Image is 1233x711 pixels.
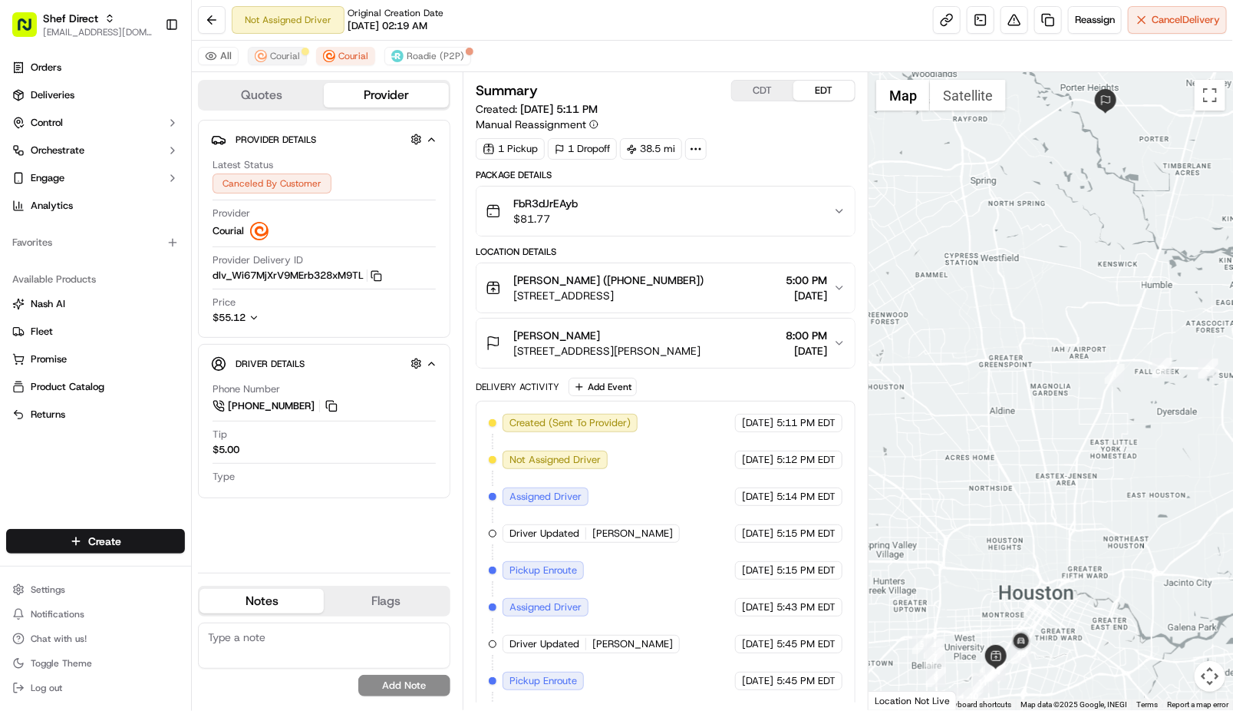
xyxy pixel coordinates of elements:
span: Notifications [31,608,84,620]
span: [DATE] [742,527,773,541]
span: 5:45 PM EDT [776,674,836,688]
span: 5:45 PM EDT [776,637,836,651]
button: Create [6,529,185,554]
span: [DATE] [742,416,773,430]
a: Open this area in Google Maps (opens a new window) [872,690,923,710]
button: Provider [324,83,448,107]
button: Notes [199,589,324,613]
span: Cancel Delivery [1152,13,1220,27]
span: Roadie (P2P) [407,50,464,62]
span: Assigned Driver [509,600,582,614]
button: Map camera controls [1195,661,1225,692]
button: Add Event [569,378,637,396]
span: [DATE] [742,490,773,504]
div: 6 [924,639,944,659]
span: Engage [31,171,64,185]
span: Promise [31,352,67,366]
div: 11 [973,673,993,693]
span: Courial [338,50,368,62]
span: Tip [213,428,227,441]
button: Show satellite imagery [930,80,1006,111]
button: EDT [793,81,855,101]
a: Product Catalog [12,380,179,394]
span: [DATE] [786,288,827,303]
button: Fleet [6,319,185,344]
div: 1 Dropoff [548,138,617,160]
a: Promise [12,352,179,366]
span: [DATE] [742,637,773,651]
span: Settings [31,584,65,596]
span: Created (Sent To Provider) [509,416,631,430]
span: Provider [213,207,250,220]
span: Analytics [31,199,73,213]
div: 2 [1152,358,1172,378]
button: Provider Details [211,127,437,152]
img: couriallogo.png [255,50,267,62]
button: Driver Details [211,351,437,376]
a: Returns [12,408,179,422]
span: 5:11 PM EDT [776,416,836,430]
button: Reassign [1068,6,1122,34]
span: [PERSON_NAME] [592,637,673,651]
span: 5:43 PM EDT [776,600,836,614]
div: 15 [1011,644,1031,664]
span: [PHONE_NUMBER] [228,399,315,413]
span: 5:15 PM EDT [776,527,836,541]
span: Manual Reassignment [476,117,586,132]
button: Flags [324,589,448,613]
div: 38.5 mi [620,138,682,160]
span: [PERSON_NAME] [592,527,673,541]
div: Favorites [6,230,185,255]
a: Orders [6,55,185,80]
button: Settings [6,579,185,600]
span: Fleet [31,325,53,339]
span: Driver Updated [509,527,579,541]
button: [PERSON_NAME] ([PHONE_NUMBER])[STREET_ADDRESS]5:00 PM[DATE] [476,263,855,313]
div: $5.00 [213,443,239,457]
button: Roadie (P2P) [384,47,471,65]
span: Phone Number [213,382,280,396]
span: [STREET_ADDRESS] [513,288,704,303]
span: Nash AI [31,297,65,311]
span: [DATE] 5:11 PM [520,102,598,116]
span: [DATE] 02:19 AM [348,19,427,33]
div: 9 [954,688,974,708]
button: Keyboard shortcuts [945,699,1011,710]
div: 12 [985,661,1005,681]
span: Log out [31,682,62,694]
span: 5:00 PM [786,273,827,288]
div: 5 [912,634,932,654]
span: Pickup Enroute [509,674,577,688]
button: Chat with us! [6,628,185,650]
span: Chat with us! [31,633,87,645]
button: Engage [6,166,185,190]
span: 5:14 PM EDT [776,490,836,504]
span: $55.12 [213,311,246,324]
span: Product Catalog [31,380,104,394]
img: Google [872,690,923,710]
span: [STREET_ADDRESS][PERSON_NAME] [513,343,701,359]
button: Log out [6,677,185,699]
a: Deliveries [6,83,185,107]
span: FbR3dJrEAyb [513,196,578,211]
a: Analytics [6,193,185,218]
button: dlv_Wi67MjXrV9MErb328xM9TL [213,269,382,283]
span: Toggle Theme [31,657,92,670]
span: Reassign [1075,13,1115,27]
div: Location Not Live [869,691,957,710]
span: Provider Delivery ID [213,253,303,267]
h3: Summary [476,84,538,98]
a: Nash AI [12,297,179,311]
button: [EMAIL_ADDRESS][DOMAIN_NAME] [43,26,153,38]
span: [DATE] [786,343,827,359]
button: Shef Direct[EMAIL_ADDRESS][DOMAIN_NAME] [6,6,159,43]
span: Map data ©2025 Google, INEGI [1020,700,1127,709]
button: Courial [248,47,307,65]
span: Type [213,470,235,484]
div: Delivery Activity [476,381,559,393]
button: CancelDelivery [1128,6,1227,34]
div: 8 [926,667,946,687]
span: Deliveries [31,88,74,102]
span: [DATE] [742,600,773,614]
span: Price [213,296,236,309]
